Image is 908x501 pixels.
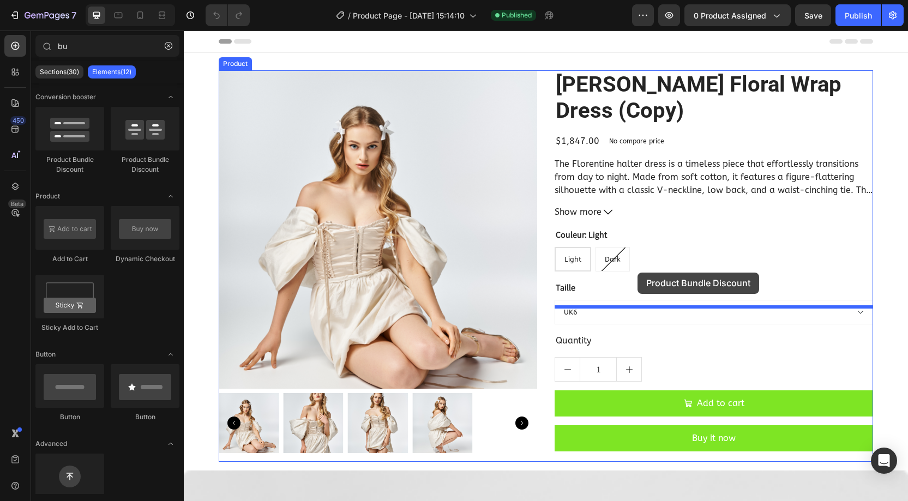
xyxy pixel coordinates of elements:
[502,10,532,20] span: Published
[35,412,104,422] div: Button
[353,10,465,21] span: Product Page - [DATE] 15:14:10
[111,155,179,174] div: Product Bundle Discount
[684,4,791,26] button: 0 product assigned
[206,4,250,26] div: Undo/Redo
[835,4,881,26] button: Publish
[35,349,56,359] span: Button
[92,68,131,76] p: Elements(12)
[35,191,60,201] span: Product
[4,4,81,26] button: 7
[162,88,179,106] span: Toggle open
[10,116,26,125] div: 450
[35,439,67,449] span: Advanced
[35,323,104,333] div: Sticky Add to Cart
[35,35,179,57] input: Search Sections & Elements
[111,254,179,264] div: Dynamic Checkout
[40,68,79,76] p: Sections(30)
[71,9,76,22] p: 7
[35,254,104,264] div: Add to Cart
[35,92,96,102] span: Conversion booster
[184,31,908,501] iframe: Design area
[348,10,351,21] span: /
[162,346,179,363] span: Toggle open
[845,10,872,21] div: Publish
[8,200,26,208] div: Beta
[694,10,766,21] span: 0 product assigned
[162,188,179,205] span: Toggle open
[111,412,179,422] div: Button
[35,155,104,174] div: Product Bundle Discount
[162,435,179,452] span: Toggle open
[795,4,831,26] button: Save
[871,448,897,474] div: Open Intercom Messenger
[804,11,822,20] span: Save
